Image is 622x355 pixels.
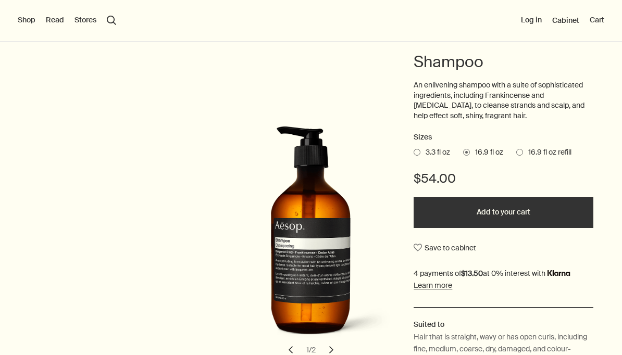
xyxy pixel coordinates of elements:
span: $54.00 [414,170,456,187]
button: Add to your cart - $54.00 [414,197,593,228]
button: Shop [18,15,35,26]
h2: Sizes [414,131,593,144]
button: Open search [107,16,116,25]
button: Read [46,15,64,26]
button: Log in [521,15,542,26]
span: 3.3 fl oz [420,147,450,158]
img: Back of Shampoo in 500 mL amber bottle, with a black pump [225,126,404,348]
a: Cabinet [552,16,579,25]
img: Shampoo in 500 mL amber bottle, with a black pump [221,126,401,348]
h1: Shampoo [414,52,593,72]
span: 16.9 fl oz refill [523,147,571,158]
span: 16.9 fl oz [470,147,503,158]
h2: Suited to [414,319,593,330]
button: Save to cabinet [414,238,476,257]
button: Stores [74,15,96,26]
p: An enlivening shampoo with a suite of sophisticated ingredients, including Frankincense and [MEDI... [414,80,593,121]
button: Cart [590,15,604,26]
